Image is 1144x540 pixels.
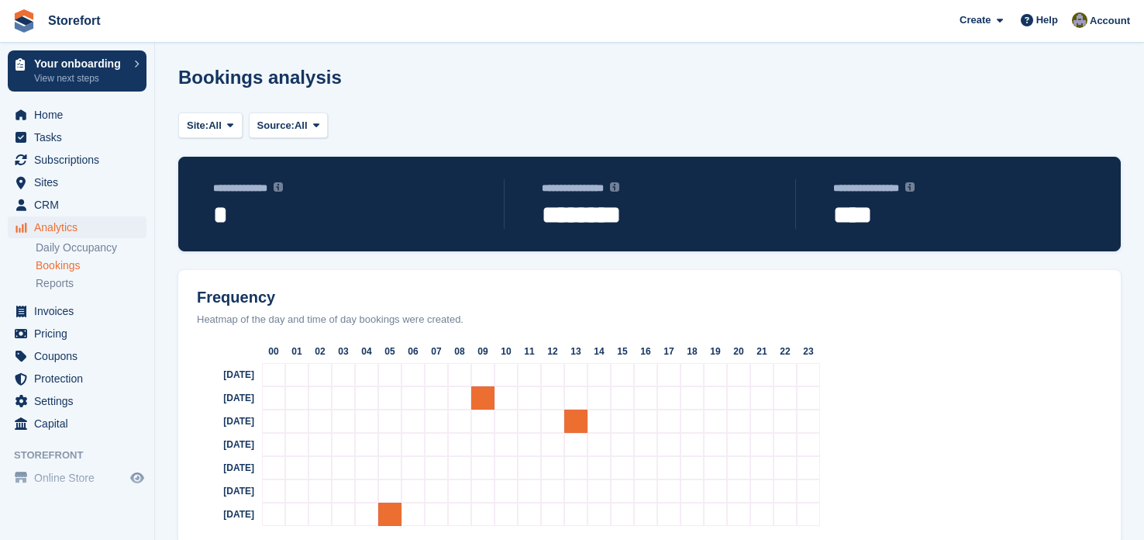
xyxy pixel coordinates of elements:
span: Coupons [34,345,127,367]
div: 09 [471,340,494,363]
div: 07 [425,340,448,363]
p: View next steps [34,71,126,85]
span: Create [960,12,991,28]
img: icon-info-grey-7440780725fd019a000dd9b08b2336e03edf1995a4989e88bcd33f0948082b44.svg [610,182,619,192]
button: Site: All [178,112,243,138]
a: menu [8,216,146,238]
div: 20 [727,340,750,363]
div: 04 [355,340,378,363]
div: 16 [634,340,657,363]
a: Preview store [128,469,146,487]
div: [DATE] [184,433,262,456]
div: 17 [657,340,681,363]
span: Pricing [34,323,127,344]
a: menu [8,390,146,412]
div: 11 [518,340,541,363]
div: [DATE] [184,479,262,503]
a: menu [8,104,146,126]
img: icon-info-grey-7440780725fd019a000dd9b08b2336e03edf1995a4989e88bcd33f0948082b44.svg [274,182,283,192]
a: menu [8,126,146,148]
div: 23 [797,340,820,363]
div: 01 [285,340,308,363]
a: Storefort [42,8,107,33]
span: Analytics [34,216,127,238]
span: All [295,118,308,133]
a: Reports [36,276,146,291]
img: Dale Metcalf [1072,12,1087,28]
a: menu [8,171,146,193]
span: Online Store [34,467,127,489]
div: [DATE] [184,456,262,479]
h1: Bookings analysis [178,67,342,88]
p: Your onboarding [34,58,126,69]
img: icon-info-grey-7440780725fd019a000dd9b08b2336e03edf1995a4989e88bcd33f0948082b44.svg [905,182,915,192]
a: menu [8,345,146,367]
div: 08 [448,340,471,363]
div: 10 [494,340,518,363]
span: Help [1036,12,1058,28]
a: menu [8,413,146,434]
a: Bookings [36,258,146,273]
div: 14 [588,340,611,363]
img: stora-icon-8386f47178a22dfd0bd8f6a31ec36ba5ce8667c1dd55bd0f319d3a0aa187defe.svg [12,9,36,33]
span: Capital [34,413,127,434]
div: 06 [401,340,425,363]
button: Source: All [249,112,329,138]
div: 00 [262,340,285,363]
div: 18 [681,340,704,363]
span: Sites [34,171,127,193]
a: Your onboarding View next steps [8,50,146,92]
span: Protection [34,368,127,389]
div: 12 [541,340,564,363]
span: Storefront [14,448,154,463]
span: Settings [34,390,127,412]
a: menu [8,194,146,216]
a: menu [8,323,146,344]
span: Invoices [34,300,127,322]
a: menu [8,149,146,171]
h2: Frequency [184,289,1115,306]
div: 22 [774,340,797,363]
span: All [208,118,222,133]
div: [DATE] [184,410,262,433]
a: menu [8,368,146,389]
span: Account [1090,13,1130,29]
span: Source: [257,118,295,133]
span: Tasks [34,126,127,148]
div: 15 [611,340,634,363]
a: menu [8,467,146,489]
div: 21 [750,340,774,363]
span: CRM [34,194,127,216]
span: Home [34,104,127,126]
div: [DATE] [184,386,262,410]
div: 19 [704,340,727,363]
a: Daily Occupancy [36,241,146,255]
a: menu [8,300,146,322]
div: Heatmap of the day and time of day bookings were created. [184,312,1115,327]
div: [DATE] [184,363,262,386]
div: 13 [564,340,588,363]
div: 02 [308,340,332,363]
span: Subscriptions [34,149,127,171]
span: Site: [187,118,208,133]
div: 03 [332,340,355,363]
div: 05 [378,340,401,363]
div: [DATE] [184,503,262,526]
